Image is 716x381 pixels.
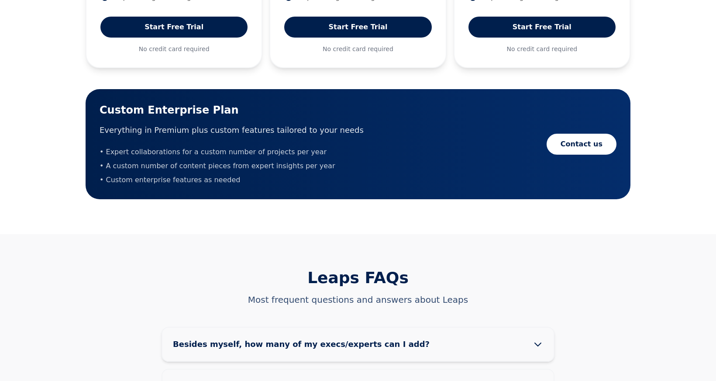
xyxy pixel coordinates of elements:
[162,269,554,287] h2: Leaps FAQs
[284,45,431,53] p: No credit card required
[100,161,364,171] li: • A custom number of content pieces from expert insights per year
[100,147,364,157] li: • Expert collaborations for a custom number of projects per year
[100,103,364,117] h3: Custom Enterprise Plan
[284,17,431,38] a: Start Free Trial
[547,134,616,155] a: Contact us
[162,328,554,361] button: Besides myself, how many of my execs/experts can I add?
[468,45,616,53] p: No credit card required
[100,175,364,185] li: • Custom enterprise features as needed
[100,45,248,53] p: No credit card required
[468,17,616,38] a: Start Free Trial
[162,294,554,306] p: Most frequent questions and answers about Leaps
[100,17,248,38] a: Start Free Trial
[173,338,444,350] span: Besides myself, how many of my execs/experts can I add?
[100,124,364,136] p: Everything in Premium plus custom features tailored to your needs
